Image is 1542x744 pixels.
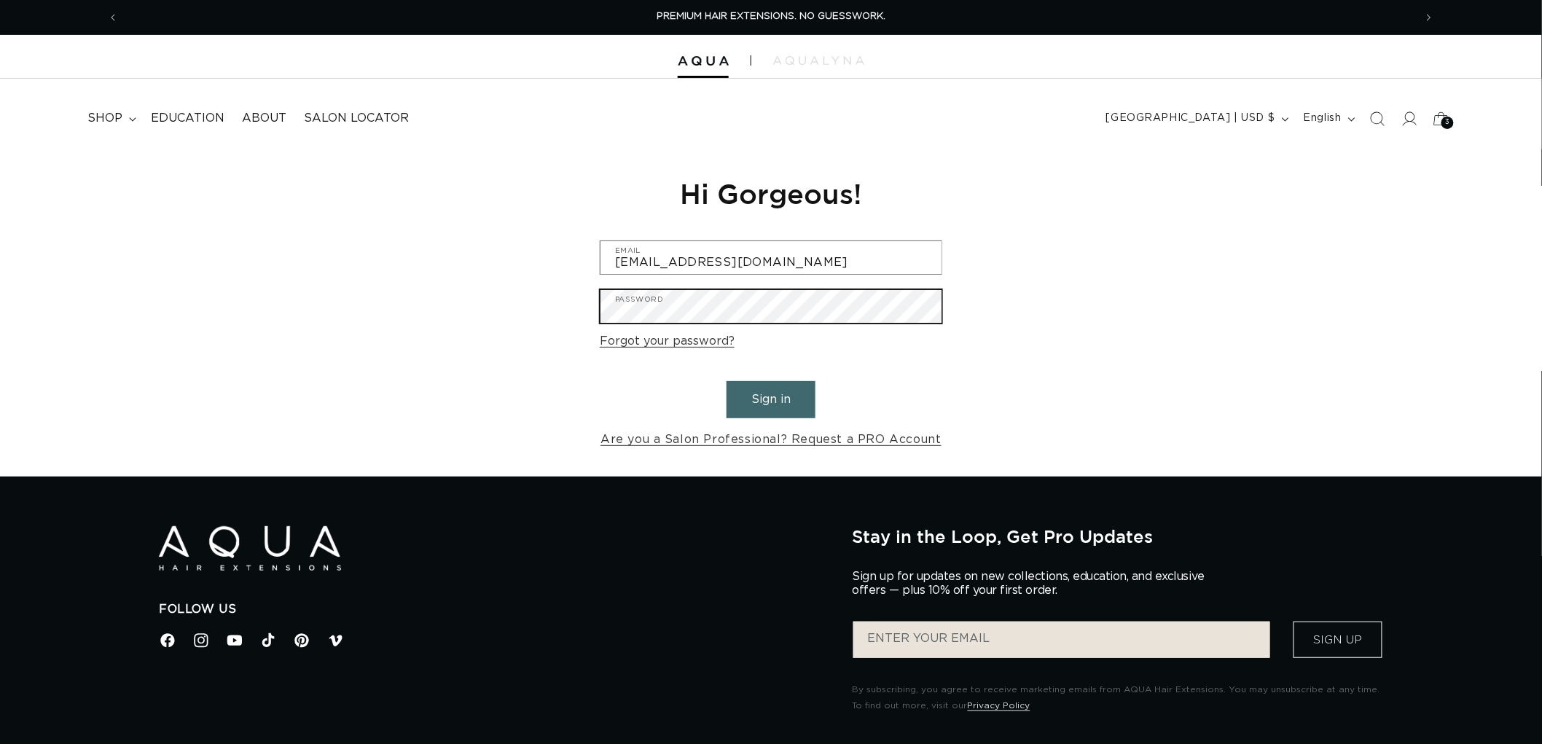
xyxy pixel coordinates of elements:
[1413,4,1445,31] button: Next announcement
[853,526,1383,547] h2: Stay in the Loop, Get Pro Updates
[97,4,129,31] button: Previous announcement
[678,56,729,66] img: Aqua Hair Extensions
[727,381,815,418] button: Sign in
[159,602,831,617] h2: Follow Us
[1106,111,1275,126] span: [GEOGRAPHIC_DATA] | USD $
[968,701,1030,710] a: Privacy Policy
[600,429,942,450] a: Are you a Salon Professional? Request a PRO Account
[233,102,295,135] a: About
[600,331,735,352] a: Forgot your password?
[600,241,942,274] input: Email
[853,570,1217,598] p: Sign up for updates on new collections, education, and exclusive offers — plus 10% off your first...
[657,12,885,21] span: PREMIUM HAIR EXTENSIONS. NO GUESSWORK.
[1294,622,1382,658] button: Sign Up
[1295,105,1361,133] button: English
[304,111,409,126] span: Salon Locator
[87,111,122,126] span: shop
[773,56,864,65] img: aqualyna.com
[1097,105,1295,133] button: [GEOGRAPHIC_DATA] | USD $
[242,111,286,126] span: About
[159,526,341,571] img: Aqua Hair Extensions
[853,682,1383,713] p: By subscribing, you agree to receive marketing emails from AQUA Hair Extensions. You may unsubscr...
[1361,103,1393,135] summary: Search
[79,102,142,135] summary: shop
[142,102,233,135] a: Education
[151,111,224,126] span: Education
[853,622,1270,658] input: ENTER YOUR EMAIL
[1445,117,1450,129] span: 3
[295,102,418,135] a: Salon Locator
[1304,111,1342,126] span: English
[600,176,942,211] h1: Hi Gorgeous!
